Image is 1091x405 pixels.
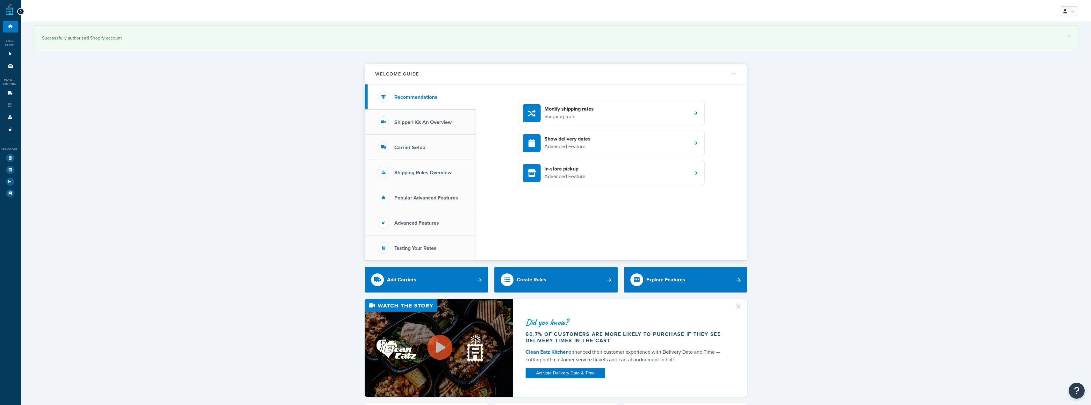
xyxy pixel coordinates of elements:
div: Successfully authorized Shopify account [42,34,1070,43]
h2: Welcome Guide [375,72,419,76]
p: Shipping Rule [544,112,594,121]
h4: Show delivery dates [544,135,591,142]
h3: Carrier Setup [394,145,425,150]
h3: ShipperHQ: An Overview [394,119,452,125]
a: Add Carriers [365,267,488,293]
a: Clean Eatz Kitchen [526,348,569,356]
li: Origins [3,60,18,72]
h4: In-store pickup [544,165,585,172]
button: Welcome Guide [365,64,747,84]
h3: Shipping Rules Overview [394,170,451,176]
li: Advanced Features [3,124,18,135]
h4: Modify shipping rates [544,105,594,112]
li: Analytics [3,176,18,187]
div: Create Rules [517,275,546,284]
li: Carriers [3,87,18,99]
li: Shipping Rules [3,99,18,111]
div: Did you know? [526,318,727,327]
a: × [1067,34,1070,39]
li: Marketplace [3,164,18,176]
h3: Popular Advanced Features [394,195,458,201]
div: Add Carriers [387,275,416,284]
h3: Advanced Features [394,220,439,226]
li: Help Docs [3,188,18,199]
a: Explore Features [624,267,747,293]
div: Explore Features [646,275,685,284]
h3: Recommendations [394,94,437,100]
button: Open Resource Center [1069,383,1085,399]
li: Test Your Rates [3,152,18,164]
p: Advanced Feature [544,172,585,181]
div: 60.7% of customers are more likely to purchase if they see delivery times in the cart [526,331,727,344]
li: Websites [3,48,18,60]
div: enhanced their customer experience with Delivery Date and Time — cutting both customer service ti... [526,348,727,364]
a: Activate Delivery Date & Time [526,368,605,378]
li: Dashboard [3,21,18,33]
h3: Testing Your Rates [394,245,436,251]
p: Advanced Feature [544,142,591,151]
li: Boxes [3,112,18,123]
img: Video thumbnail [365,299,513,397]
a: Create Rules [494,267,618,293]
